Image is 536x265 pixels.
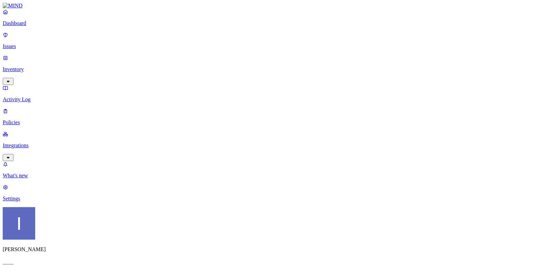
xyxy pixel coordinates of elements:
[3,196,533,202] p: Settings
[3,20,533,26] p: Dashboard
[3,142,533,149] p: Integrations
[3,96,533,103] p: Activity Log
[3,3,23,9] img: MIND
[3,43,533,49] p: Issues
[3,119,533,126] p: Policies
[3,66,533,72] p: Inventory
[3,246,533,252] p: [PERSON_NAME]
[3,207,35,240] img: Itai Schwartz
[3,173,533,179] p: What's new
